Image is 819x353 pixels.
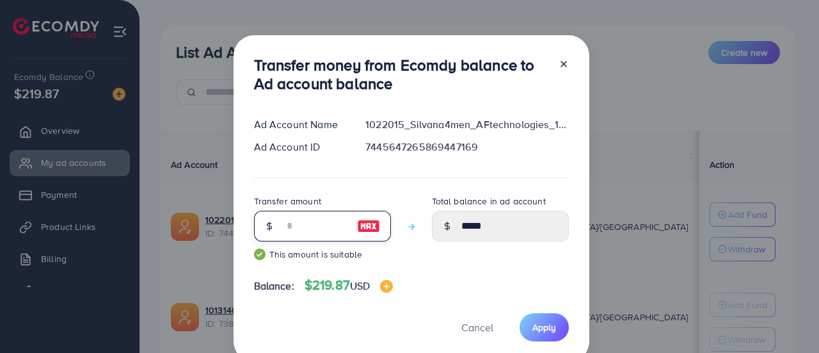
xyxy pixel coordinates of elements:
small: This amount is suitable [254,248,391,261]
div: Ad Account ID [244,140,356,154]
span: Cancel [461,320,493,334]
iframe: Chat [765,295,809,343]
img: image [357,218,380,234]
div: 1022015_Silvana4men_AFtechnologies_1733574856174 [355,117,578,132]
h4: $219.87 [305,277,394,293]
label: Total balance in ad account [432,195,546,208]
button: Apply [520,313,569,341]
button: Cancel [445,313,509,341]
div: 7445647265869447169 [355,140,578,154]
span: Apply [532,321,556,334]
img: guide [254,249,266,260]
span: USD [350,279,370,293]
label: Transfer amount [254,195,321,208]
h3: Transfer money from Ecomdy balance to Ad account balance [254,56,548,93]
img: image [380,280,393,293]
div: Ad Account Name [244,117,356,132]
span: Balance: [254,279,294,293]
